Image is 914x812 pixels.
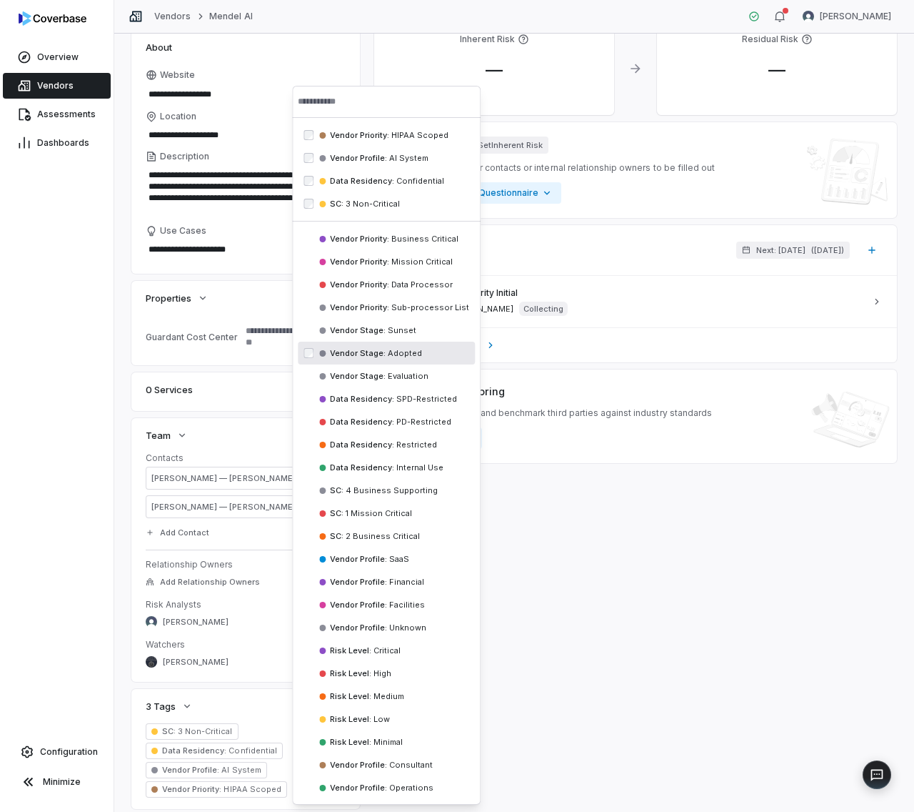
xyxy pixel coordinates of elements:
[160,151,209,162] span: Description
[40,746,98,758] span: Configuration
[330,176,394,186] span: Data Residency :
[160,69,195,81] span: Website
[330,668,371,678] span: Risk Level :
[6,739,108,765] a: Configuration
[146,656,157,668] img: Steve Mancini avatar
[146,125,346,145] input: Location
[141,285,213,311] button: Properties
[389,257,453,267] span: Mission Critical
[292,118,481,805] div: Suggestions
[389,302,469,312] span: Sub-processor List
[394,176,444,186] span: Confidential
[330,257,389,267] span: Vendor Priority :
[146,84,321,104] input: Website
[387,577,424,587] span: Financial
[146,239,346,259] textarea: Use Cases
[330,153,387,163] span: Vendor Profile :
[146,639,346,650] dt: Watchers
[160,225,206,237] span: Use Cases
[330,348,386,358] span: Vendor Stage :
[374,276,897,327] a: 2025 Mendel AI Security InitialCreated by Arun Muthu avatar[PERSON_NAME]Collecting
[330,440,394,450] span: Data Residency :
[343,485,438,495] span: 4 Business Supporting
[736,242,850,259] button: Next: [DATE]([DATE])
[146,165,346,219] textarea: Description
[151,473,318,484] span: [PERSON_NAME] — [PERSON_NAME][EMAIL_ADDRESS][PERSON_NAME]
[330,531,343,541] span: SC :
[163,617,228,628] span: [PERSON_NAME]
[330,279,389,289] span: Vendor Priority :
[6,768,108,796] button: Minimize
[330,691,371,701] span: Risk Level :
[146,292,191,304] span: Properties
[343,531,420,541] span: 2 Business Critical
[43,776,81,788] span: Minimize
[386,325,416,335] span: Sunset
[219,765,261,775] span: AI System
[371,737,403,747] span: Minimal
[330,554,387,564] span: Vendor Profile :
[19,11,86,26] img: logo-D7KZi-bG.svg
[146,452,346,464] dt: Contacts
[811,245,844,256] span: ( [DATE] )
[794,6,900,27] button: Jesse Nord avatar[PERSON_NAME]
[37,80,74,91] span: Vendors
[394,462,443,472] span: Internal Use
[386,371,428,381] span: Evaluation
[146,599,346,610] dt: Risk Analysts
[330,302,389,312] span: Vendor Priority :
[330,760,387,770] span: Vendor Profile :
[160,577,260,588] span: Add Relationship Owners
[162,726,176,736] span: SC :
[146,616,157,628] img: Jesse Nord avatar
[394,394,457,404] span: SPD-Restricted
[820,11,891,22] span: [PERSON_NAME]
[176,726,232,736] span: 3 Non-Critical
[221,784,281,794] span: HIPAA Scoped
[146,332,240,342] div: Guardant Cost Center
[151,502,318,513] span: [PERSON_NAME] — [PERSON_NAME][EMAIL_ADDRESS][PERSON_NAME]
[389,130,448,140] span: HIPAA Scoped
[803,11,814,22] img: Jesse Nord avatar
[226,746,276,756] span: Confidential
[3,73,111,99] a: Vendors
[330,577,387,587] span: Vendor Profile :
[523,303,563,315] p: Collecting
[141,422,192,448] button: Team
[330,623,387,633] span: Vendor Profile :
[387,623,426,633] span: Unknown
[386,348,422,358] span: Adopted
[330,645,371,655] span: Risk Level :
[3,44,111,70] a: Overview
[3,130,111,156] a: Dashboards
[388,407,712,419] span: Continuously monitor and benchmark third parties against industry standards
[474,59,514,80] span: —
[330,508,343,518] span: SC :
[163,657,228,668] span: [PERSON_NAME]
[330,462,394,472] span: Data Residency :
[146,559,346,570] dt: Relationship Owners
[160,111,196,122] span: Location
[146,429,171,442] span: Team
[343,199,400,209] span: 3 Non-Critical
[330,199,343,209] span: SC :
[146,41,172,54] span: About
[146,700,176,713] span: 3 Tags
[460,34,515,45] h4: Inherent Risk
[141,520,214,545] button: Add Contact
[389,279,453,289] span: Data Processor
[343,508,412,518] span: 1 Mission Critical
[37,137,89,149] span: Dashboards
[387,600,425,610] span: Facilities
[389,234,458,244] span: Business Critical
[387,783,433,793] span: Operations
[330,485,343,495] span: SC :
[394,440,437,450] span: Restricted
[37,109,96,120] span: Assessments
[330,783,387,793] span: Vendor Profile :
[330,130,389,140] span: Vendor Priority :
[162,765,219,775] span: Vendor Profile :
[141,693,197,719] button: 3 Tags
[154,11,191,22] a: Vendors
[371,714,390,724] span: Low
